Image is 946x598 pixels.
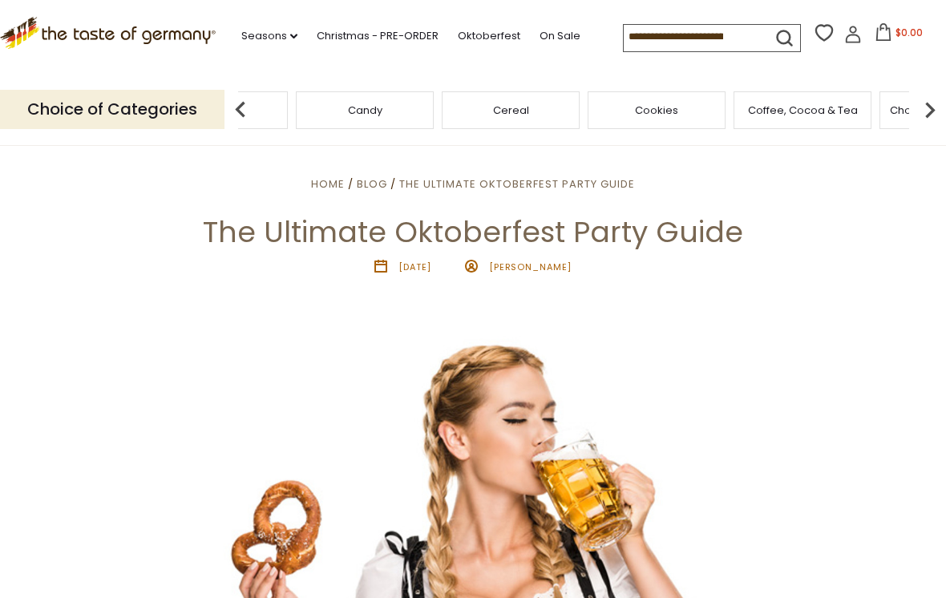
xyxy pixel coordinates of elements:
[311,176,345,192] a: Home
[865,23,933,47] button: $0.00
[493,104,529,116] a: Cereal
[317,27,439,45] a: Christmas - PRE-ORDER
[50,214,896,250] h1: The Ultimate Oktoberfest Party Guide
[241,27,297,45] a: Seasons
[398,261,431,273] time: [DATE]
[357,176,387,192] a: Blog
[489,261,572,273] span: [PERSON_NAME]
[748,104,858,116] a: Coffee, Cocoa & Tea
[895,26,923,39] span: $0.00
[348,104,382,116] a: Candy
[399,176,635,192] a: The Ultimate Oktoberfest Party Guide
[914,94,946,126] img: next arrow
[224,94,257,126] img: previous arrow
[540,27,580,45] a: On Sale
[635,104,678,116] a: Cookies
[458,27,520,45] a: Oktoberfest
